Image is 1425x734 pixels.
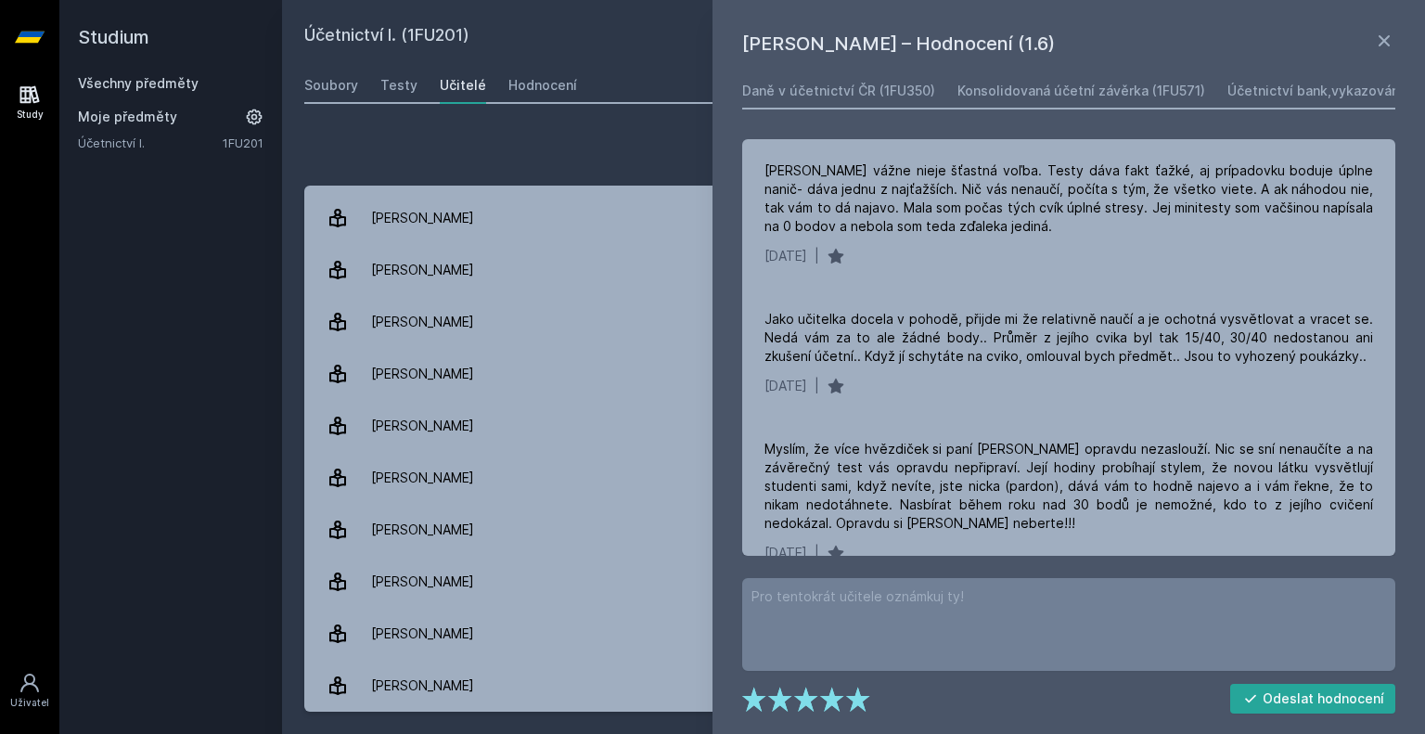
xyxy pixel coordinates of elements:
[304,244,1403,296] a: [PERSON_NAME] 23 hodnocení 4.5
[371,303,474,341] div: [PERSON_NAME]
[78,75,199,91] a: Všechny předměty
[440,76,486,95] div: Učitelé
[4,74,56,131] a: Study
[78,134,223,152] a: Účetnictví I.
[508,67,577,104] a: Hodnocení
[304,608,1403,660] a: [PERSON_NAME] 10 hodnocení 2.9
[371,615,474,652] div: [PERSON_NAME]
[380,76,417,95] div: Testy
[304,452,1403,504] a: [PERSON_NAME] 1 hodnocení 2.0
[508,76,577,95] div: Hodnocení
[78,108,177,126] span: Moje předměty
[764,310,1373,366] div: Jako učitelka docela v pohodě, přijde mi že relativně naučí a je ochotná vysvětlovat a vracet se....
[304,400,1403,452] a: [PERSON_NAME] 2 hodnocení 1.0
[304,348,1403,400] a: [PERSON_NAME] 2 hodnocení 5.0
[371,511,474,548] div: [PERSON_NAME]
[371,563,474,600] div: [PERSON_NAME]
[10,696,49,710] div: Uživatel
[764,161,1373,236] div: [PERSON_NAME] vážne nieje šťastná voľba. Testy dáva fakt ťažké, aj prípadovku boduje úplne nanič-...
[371,407,474,444] div: [PERSON_NAME]
[371,355,474,393] div: [PERSON_NAME]
[1230,684,1396,714] button: Odeslat hodnocení
[304,660,1403,712] a: [PERSON_NAME] 2 hodnocení 4.0
[304,192,1403,244] a: [PERSON_NAME] 5 hodnocení 4.0
[304,76,358,95] div: Soubory
[371,251,474,289] div: [PERSON_NAME]
[304,556,1403,608] a: [PERSON_NAME] 11 hodnocení 5.0
[440,67,486,104] a: Učitelé
[304,296,1403,348] a: [PERSON_NAME] 8 hodnocení 4.0
[764,440,1373,533] div: Myslím, že více hvězdiček si paní [PERSON_NAME] opravdu nezaslouží. Nic se sní nenaučíte a na záv...
[764,377,807,395] div: [DATE]
[371,459,474,496] div: [PERSON_NAME]
[223,135,263,150] a: 1FU201
[304,22,1189,52] h2: Účetnictví I. (1FU201)
[304,67,358,104] a: Soubory
[371,200,474,237] div: [PERSON_NAME]
[764,544,807,562] div: [DATE]
[815,247,819,265] div: |
[17,108,44,122] div: Study
[815,377,819,395] div: |
[371,667,474,704] div: [PERSON_NAME]
[815,544,819,562] div: |
[304,504,1403,556] a: [PERSON_NAME] 14 hodnocení 1.6
[380,67,417,104] a: Testy
[4,663,56,719] a: Uživatel
[764,247,807,265] div: [DATE]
